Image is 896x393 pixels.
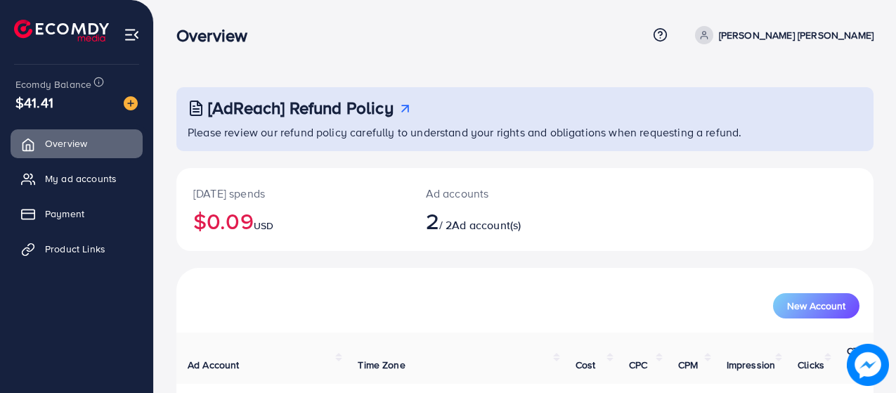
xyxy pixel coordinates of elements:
[727,358,776,372] span: Impression
[45,242,105,256] span: Product Links
[689,26,874,44] a: [PERSON_NAME] [PERSON_NAME]
[11,235,143,263] a: Product Links
[15,77,91,91] span: Ecomdy Balance
[719,27,874,44] p: [PERSON_NAME] [PERSON_NAME]
[45,136,87,150] span: Overview
[787,301,845,311] span: New Account
[426,207,566,234] h2: / 2
[124,96,138,110] img: image
[452,217,521,233] span: Ad account(s)
[629,358,647,372] span: CPC
[798,358,824,372] span: Clicks
[847,344,865,372] span: CTR (%)
[15,92,53,112] span: $41.41
[193,207,392,234] h2: $0.09
[11,129,143,157] a: Overview
[850,347,885,382] img: image
[11,200,143,228] a: Payment
[254,219,273,233] span: USD
[14,20,109,41] img: logo
[188,124,865,141] p: Please review our refund policy carefully to understand your rights and obligations when requesti...
[124,27,140,43] img: menu
[208,98,394,118] h3: [AdReach] Refund Policy
[45,207,84,221] span: Payment
[188,358,240,372] span: Ad Account
[773,293,859,318] button: New Account
[426,205,439,237] span: 2
[176,25,259,46] h3: Overview
[11,165,143,193] a: My ad accounts
[678,358,698,372] span: CPM
[193,185,392,202] p: [DATE] spends
[426,185,566,202] p: Ad accounts
[358,358,405,372] span: Time Zone
[576,358,596,372] span: Cost
[45,172,117,186] span: My ad accounts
